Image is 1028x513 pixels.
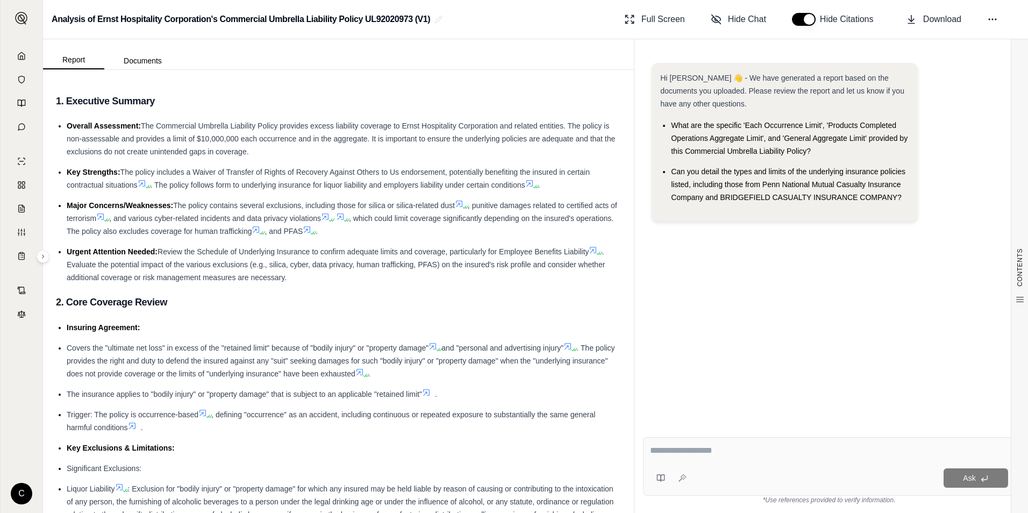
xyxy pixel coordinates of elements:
[43,51,104,69] button: Report
[15,12,28,25] img: Expand sidebar
[7,280,36,301] a: Contract Analysis
[11,483,32,504] div: C
[67,168,120,176] span: Key Strengths:
[67,247,158,256] span: Urgent Attention Needed:
[67,390,422,398] span: The insurance applies to "bodily injury" or "property damage" that is subject to an applicable "r...
[109,214,321,223] span: , and various cyber-related incidents and data privacy violations
[104,52,181,69] button: Documents
[923,13,961,26] span: Download
[7,198,36,219] a: Claim Coverage
[67,344,429,352] span: Covers the "ultimate net loss" in excess of the "retained limit" because of "bodily injury" or "p...
[141,423,143,432] span: .
[7,174,36,196] a: Policy Comparisons
[7,45,36,67] a: Home
[620,9,689,30] button: Full Screen
[67,410,198,419] span: Trigger: The policy is occurrence-based
[67,410,595,432] span: , defining "occurrence" as an accident, including continuous or repeated exposure to substantiall...
[67,444,175,452] span: Key Exclusions & Limitations:
[902,9,966,30] button: Download
[67,464,141,473] span: Significant Exclusions:
[67,201,173,210] span: Major Concerns/Weaknesses:
[706,9,770,30] button: Hide Chat
[7,69,36,90] a: Documents Vault
[435,390,437,398] span: .
[265,227,303,236] span: , and PFAS
[67,201,617,223] span: , punitive damages related to certified acts of terrorism
[538,181,540,189] span: .
[11,8,32,29] button: Expand sidebar
[1016,248,1024,287] span: CONTENTS
[67,247,605,282] span: . Evaluate the potential impact of the various exclusions (e.g., silica, cyber, data privacy, hum...
[660,74,904,108] span: Hi [PERSON_NAME] 👋 - We have generated a report based on the documents you uploaded. Please revie...
[820,13,880,26] span: Hide Citations
[56,293,621,312] h3: 2. Core Coverage Review
[7,245,36,267] a: Coverage Table
[151,181,525,189] span: . The policy follows form to underlying insurance for liquor liability and employers liability un...
[7,222,36,243] a: Custom Report
[67,122,141,130] span: Overall Assessment:
[728,13,766,26] span: Hide Chat
[56,91,621,111] h3: 1. Executive Summary
[441,344,563,352] span: and "personal and advertising injury"
[173,201,455,210] span: The policy contains several exclusions, including those for silica or silica-related dust
[37,250,49,263] button: Expand sidebar
[7,303,36,325] a: Legal Search Engine
[671,167,905,202] span: Can you detail the types and limits of the underlying insurance policies listed, including those ...
[67,484,115,493] span: Liquor Liability
[67,168,590,189] span: The policy includes a Waiver of Transfer of Rights of Recovery Against Others to Us endorsement, ...
[7,92,36,114] a: Prompt Library
[963,474,975,482] span: Ask
[67,122,615,156] span: The Commercial Umbrella Liability Policy provides excess liability coverage to Ernst Hospitality ...
[7,116,36,138] a: Chat
[316,227,318,236] span: .
[52,10,430,29] h2: Analysis of Ernst Hospitality Corporation's Commercial Umbrella Liability Policy UL92020973 (V1)
[671,121,908,155] span: What are the specific 'Each Occurrence Limit', 'Products Completed Operations Aggregate Limit', a...
[368,369,370,378] span: .
[67,323,140,332] span: Insuring Agreement:
[643,496,1015,504] div: *Use references provided to verify information.
[158,247,589,256] span: Review the Schedule of Underlying Insurance to confirm adequate limits and coverage, particularly...
[944,468,1008,488] button: Ask
[7,151,36,172] a: Single Policy
[67,344,615,378] span: . The policy provides the right and duty to defend the insured against any "suit" seeking damages...
[641,13,685,26] span: Full Screen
